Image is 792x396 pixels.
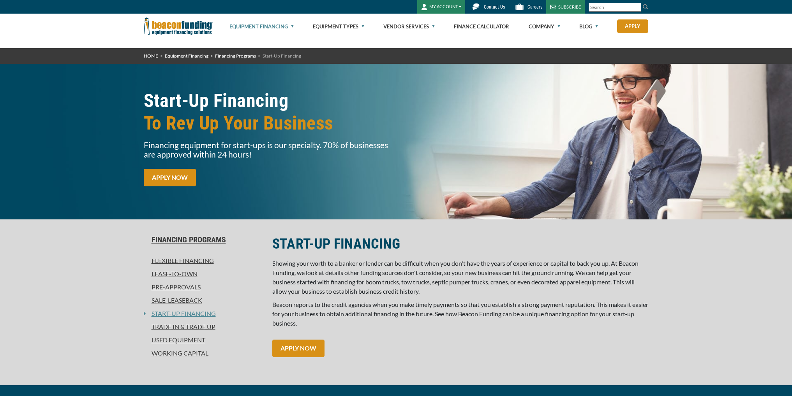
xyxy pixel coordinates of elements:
img: Beacon Funding Corporation logo [144,14,213,39]
h2: START-UP FINANCING [272,235,649,253]
a: Equipment Types [313,14,364,39]
a: Pre-approvals [144,282,263,292]
a: APPLY NOW [272,340,325,357]
span: Start-Up Financing [263,53,301,59]
p: Financing equipment for start-ups is our specialty. 70% of businesses are approved within 24 hours! [144,140,392,159]
img: Search [642,4,649,10]
a: Equipment Financing [229,14,294,39]
a: APPLY NOW [144,169,196,186]
a: Apply [617,19,648,33]
a: Clear search text [633,4,639,11]
span: Beacon reports to the credit agencies when you make timely payments so that you establish a stron... [272,301,648,327]
a: Company [529,14,560,39]
span: To Rev Up Your Business [144,112,392,135]
a: HOME [144,53,158,59]
a: Financing Programs [215,53,256,59]
a: Blog [579,14,598,39]
a: Working Capital [144,349,263,358]
span: Careers [527,4,542,10]
a: Trade In & Trade Up [144,322,263,331]
input: Search [589,3,641,12]
a: Used Equipment [144,335,263,345]
a: Start-Up Financing [146,309,216,318]
h1: Start-Up Financing [144,89,392,135]
a: Flexible Financing [144,256,263,265]
span: Contact Us [484,4,505,10]
a: Vendor Services [383,14,435,39]
span: Showing your worth to a banker or lender can be difficult when you don't have the years of experi... [272,259,639,295]
a: Equipment Financing [165,53,208,59]
a: Finance Calculator [454,14,509,39]
a: Sale-Leaseback [144,296,263,305]
a: Financing Programs [144,235,263,244]
a: Lease-To-Own [144,269,263,279]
